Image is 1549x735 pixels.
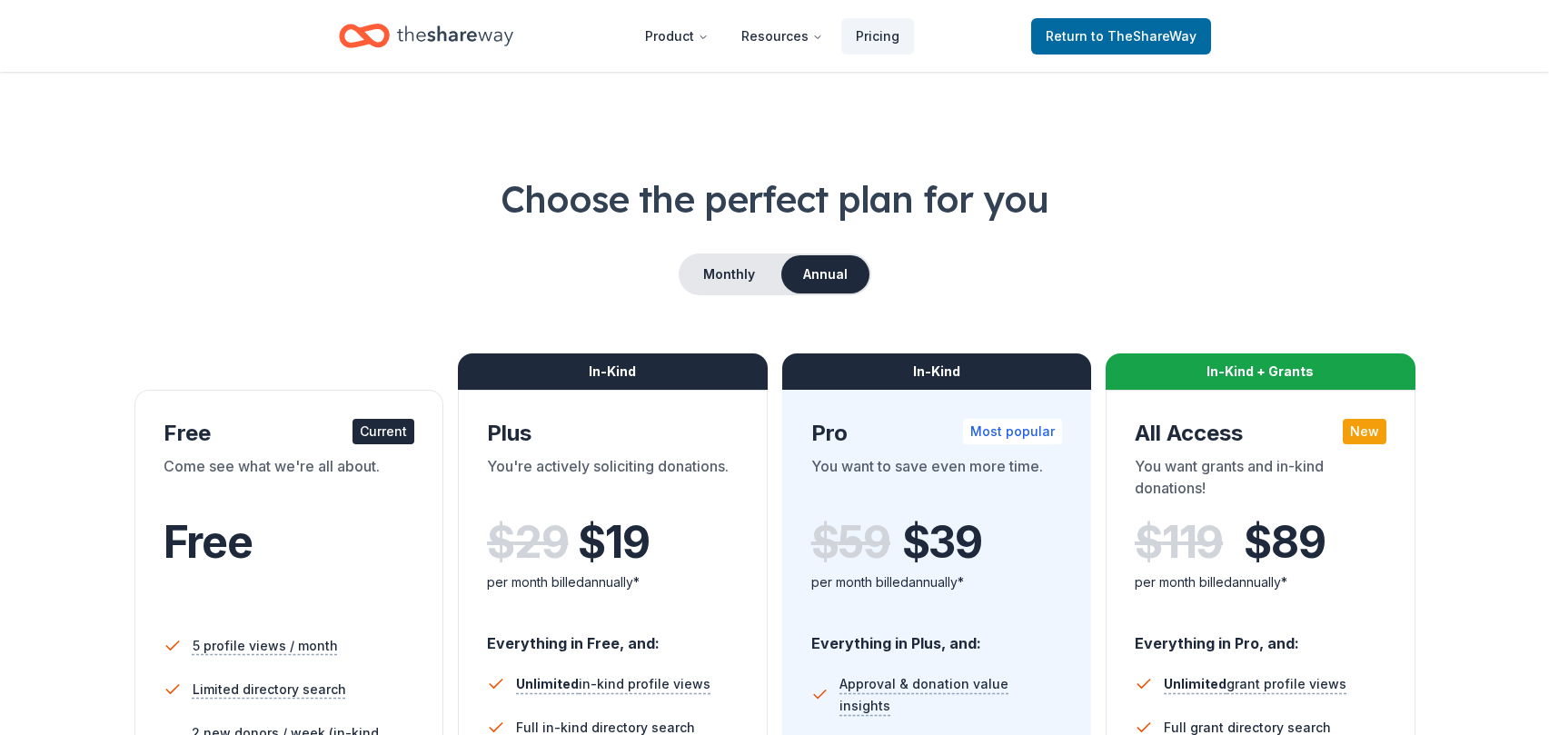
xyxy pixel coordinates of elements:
span: in-kind profile views [516,676,710,691]
div: Most popular [963,419,1062,444]
div: In-Kind [782,353,1092,390]
div: Everything in Plus, and: [811,617,1063,655]
span: $ 89 [1244,517,1325,568]
div: per month billed annually* [487,571,739,593]
div: You want to save even more time. [811,455,1063,506]
span: $ 39 [902,517,982,568]
h1: Choose the perfect plan for you [73,174,1476,224]
span: to TheShareWay [1091,28,1197,44]
div: New [1343,419,1386,444]
a: Returnto TheShareWay [1031,18,1211,55]
div: Free [164,419,415,448]
span: Approval & donation value insights [839,673,1062,717]
div: All Access [1135,419,1386,448]
div: In-Kind [458,353,768,390]
span: grant profile views [1164,676,1346,691]
span: Unlimited [516,676,579,691]
div: You're actively soliciting donations. [487,455,739,506]
nav: Main [631,15,914,57]
div: Plus [487,419,739,448]
div: Everything in Pro, and: [1135,617,1386,655]
button: Monthly [680,255,778,293]
div: You want grants and in-kind donations! [1135,455,1386,506]
button: Product [631,18,723,55]
div: In-Kind + Grants [1106,353,1415,390]
span: Return [1046,25,1197,47]
span: Limited directory search [193,679,346,700]
div: per month billed annually* [811,571,1063,593]
a: Home [339,15,513,57]
button: Resources [727,18,838,55]
span: Unlimited [1164,676,1226,691]
span: $ 19 [578,517,649,568]
div: Current [352,419,414,444]
div: Everything in Free, and: [487,617,739,655]
div: per month billed annually* [1135,571,1386,593]
div: Pro [811,419,1063,448]
div: Come see what we're all about. [164,455,415,506]
button: Annual [781,255,869,293]
a: Pricing [841,18,914,55]
span: 5 profile views / month [193,635,338,657]
span: Free [164,515,253,569]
